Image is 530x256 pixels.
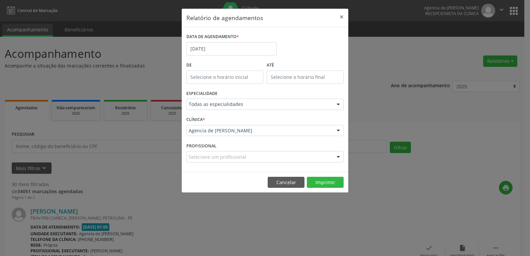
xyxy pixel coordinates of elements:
[186,32,239,42] label: DATA DE AGENDAMENTO
[189,153,246,160] span: Selecione um profissional
[186,115,205,125] label: CLÍNICA
[186,13,263,22] h5: Relatório de agendamentos
[268,177,304,188] button: Cancelar
[186,89,217,99] label: ESPECIALIDADE
[189,101,330,108] span: Todas as especialidades
[186,141,216,151] label: PROFISSIONAL
[307,177,344,188] button: Imprimir
[267,71,344,84] input: Selecione o horário final
[335,9,348,25] button: Close
[186,60,263,71] label: De
[189,127,330,134] span: Agencia de [PERSON_NAME]
[186,42,277,55] input: Selecione uma data ou intervalo
[267,60,344,71] label: ATÉ
[186,71,263,84] input: Selecione o horário inicial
